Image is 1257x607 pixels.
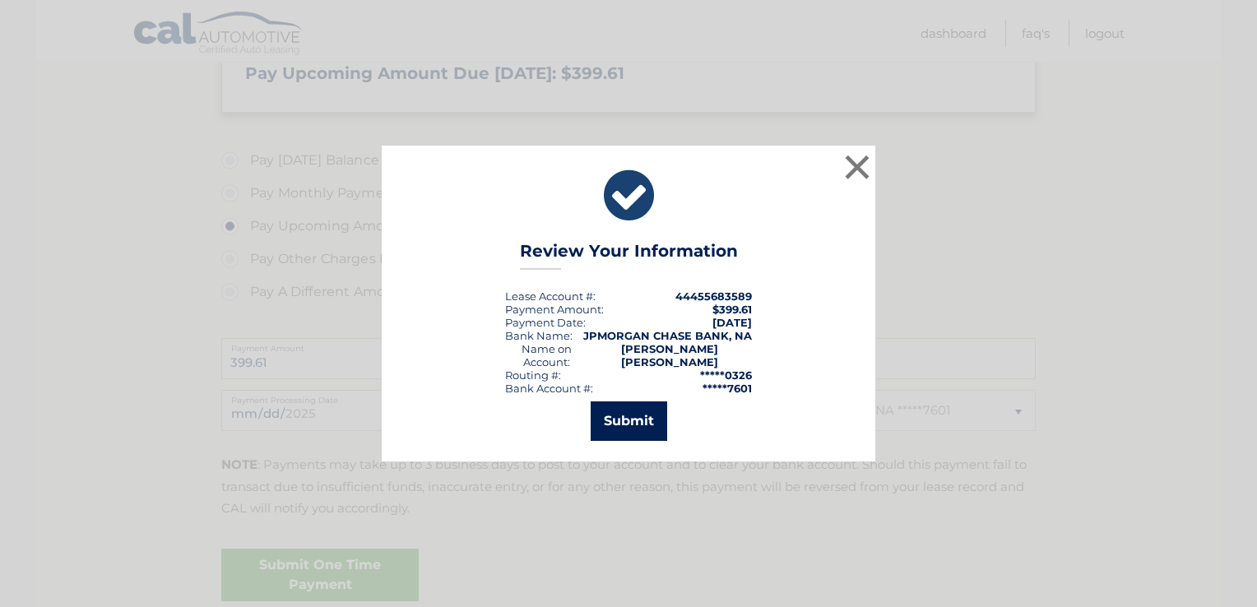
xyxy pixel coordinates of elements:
div: Name on Account: [505,342,588,368]
div: Bank Name: [505,329,573,342]
span: [DATE] [712,316,752,329]
span: $399.61 [712,303,752,316]
button: Submit [591,401,667,441]
strong: JPMORGAN CHASE BANK, NA [583,329,752,342]
button: × [841,151,874,183]
div: Routing #: [505,368,561,382]
strong: 44455683589 [675,290,752,303]
div: Payment Amount: [505,303,604,316]
h3: Review Your Information [520,241,738,270]
div: : [505,316,586,329]
div: Lease Account #: [505,290,596,303]
strong: [PERSON_NAME] [PERSON_NAME] [621,342,718,368]
span: Payment Date [505,316,583,329]
div: Bank Account #: [505,382,593,395]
